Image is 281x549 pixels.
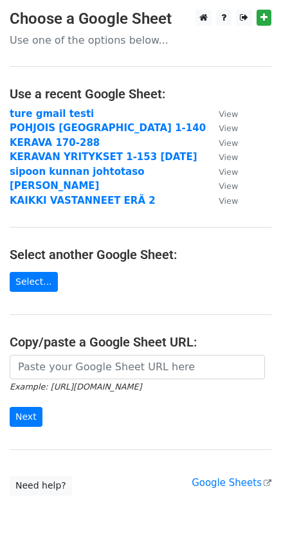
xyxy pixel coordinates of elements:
a: View [206,137,238,148]
a: Google Sheets [192,477,271,489]
h3: Choose a Google Sheet [10,10,271,28]
a: View [206,180,238,192]
a: sipoon kunnan johtotaso [10,166,144,177]
small: View [219,138,238,148]
a: ture gmail testi [10,108,94,120]
small: View [219,123,238,133]
small: View [219,152,238,162]
a: KERAVA 170-288 [10,137,100,148]
small: View [219,181,238,191]
a: KAIKKI VASTANNEET ERÄ 2 [10,195,156,206]
a: View [206,195,238,206]
input: Next [10,407,42,427]
input: Paste your Google Sheet URL here [10,355,265,379]
a: POHJOIS [GEOGRAPHIC_DATA] 1-140 [10,122,206,134]
small: Example: [URL][DOMAIN_NAME] [10,382,141,392]
a: View [206,122,238,134]
h4: Select another Google Sheet: [10,247,271,262]
a: View [206,151,238,163]
small: View [219,109,238,119]
h4: Use a recent Google Sheet: [10,86,271,102]
a: View [206,166,238,177]
small: View [219,196,238,206]
a: View [206,108,238,120]
h4: Copy/paste a Google Sheet URL: [10,334,271,350]
a: KERAVAN YRITYKSET 1-153 [DATE] [10,151,197,163]
a: Need help? [10,476,72,496]
a: Select... [10,272,58,292]
p: Use one of the options below... [10,33,271,47]
a: [PERSON_NAME] [10,180,99,192]
small: View [219,167,238,177]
